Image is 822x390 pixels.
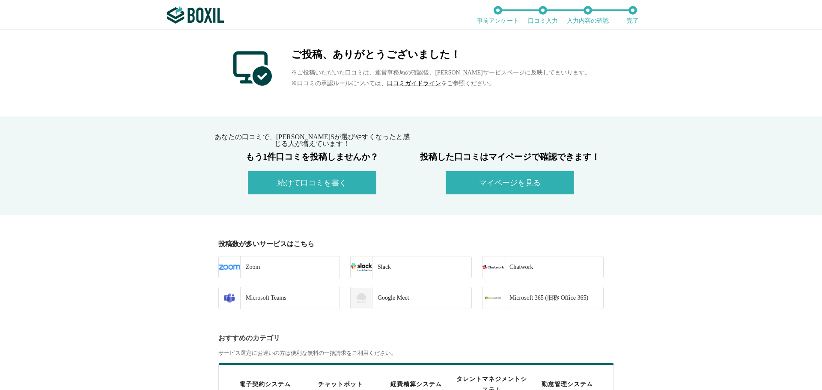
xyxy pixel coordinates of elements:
[610,6,655,24] li: 完了
[214,133,410,147] span: あなたの口コミで、[PERSON_NAME]Sが選びやすくなったと感じる人が増えています！
[240,287,286,309] div: Microsoft Teams
[218,335,609,342] div: おすすめのカテゴリ
[504,256,533,278] div: Chatwork
[213,152,411,161] h3: もう1件口コミを投稿しませんか？
[218,287,340,309] a: Microsoft Teams
[372,287,409,309] div: Google Meet
[504,287,588,309] div: Microsoft 365 (旧称 Office 365)
[565,6,610,24] li: 入力内容の確認
[350,256,472,278] a: Slack
[248,171,376,194] button: 続けて口コミを書く
[350,287,472,309] a: Google Meet
[291,49,590,60] h2: ご投稿、ありがとうございました！
[411,152,609,161] h3: 投稿した口コミはマイページで確認できます！
[482,287,604,309] a: Microsoft 365 (旧称 Office 365)
[218,350,609,356] div: サービス選定にお迷いの方は便利な無料の一括請求をご利用ください。
[218,256,340,278] a: Zoom
[167,6,224,24] img: ボクシルSaaS_ロゴ
[475,6,520,24] li: 事前アンケート
[372,256,391,278] div: Slack
[218,241,609,247] div: 投稿数が多いサービスはこちら
[446,180,574,187] a: マイページを見る
[291,67,590,78] p: ※ご投稿いただいた口コミは、運営事務局の確認後、[PERSON_NAME]サービスページに反映してまいります。
[240,256,260,278] div: Zoom
[482,256,604,278] a: Chatwork
[291,78,590,89] p: ※口コミの承認ルールについては、 をご参照ください。
[248,180,376,187] a: 続けて口コミを書く
[446,171,574,194] button: マイページを見る
[520,6,565,24] li: 口コミ入力
[387,80,441,86] a: 口コミガイドライン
